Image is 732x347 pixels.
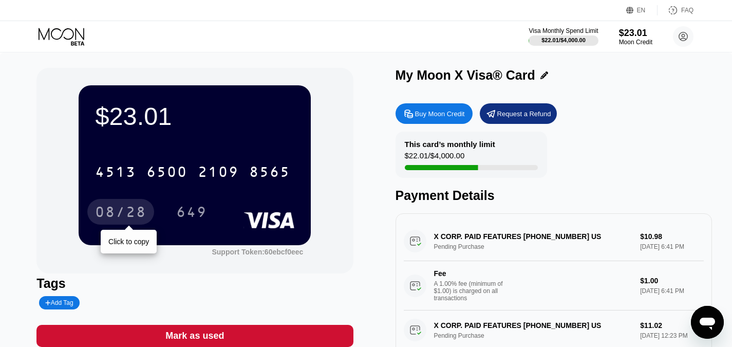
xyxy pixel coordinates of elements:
div: $1.00 [640,277,704,285]
div: Support Token: 60ebcf0eec [212,248,303,256]
div: Moon Credit [619,39,652,46]
div: Tags [36,276,353,291]
div: EN [626,5,658,15]
div: 649 [168,199,215,225]
div: 4513650021098565 [89,159,296,185]
div: 08/28 [95,205,146,222]
div: Support Token:60ebcf0eec [212,248,303,256]
div: Mark as used [36,325,353,347]
div: FAQ [658,5,693,15]
div: 649 [176,205,207,222]
div: 2109 [198,165,239,181]
div: My Moon X Visa® Card [396,68,535,83]
div: FeeA 1.00% fee (minimum of $1.00) is charged on all transactions$1.00[DATE] 6:41 PM [404,261,704,311]
div: Request a Refund [497,109,551,118]
div: Fee [434,269,506,278]
div: 08/28 [87,199,154,225]
div: Click to copy [108,238,149,246]
div: Buy Moon Credit [415,109,465,118]
div: [DATE] 6:41 PM [640,287,704,295]
div: $22.01 / $4,000.00 [541,37,586,43]
div: EN [637,7,646,14]
div: Payment Details [396,188,712,203]
div: Add Tag [45,299,73,306]
div: $23.01 [95,102,294,131]
div: $23.01Moon Credit [619,28,652,46]
div: Visa Monthly Spend Limit$22.01/$4,000.00 [529,27,598,46]
div: Buy Moon Credit [396,103,473,124]
div: 8565 [249,165,290,181]
div: 4513 [95,165,136,181]
div: 6500 [146,165,187,181]
div: Add Tag [39,296,79,309]
div: This card’s monthly limit [405,140,495,149]
div: Mark as used [165,330,224,342]
div: $23.01 [619,28,652,39]
div: Request a Refund [480,103,557,124]
div: FAQ [681,7,693,14]
div: Visa Monthly Spend Limit [529,27,598,34]
iframe: Knop om het berichtenvenster te openen [691,306,724,339]
div: A 1.00% fee (minimum of $1.00) is charged on all transactions [434,280,511,302]
div: $22.01 / $4,000.00 [405,151,465,165]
